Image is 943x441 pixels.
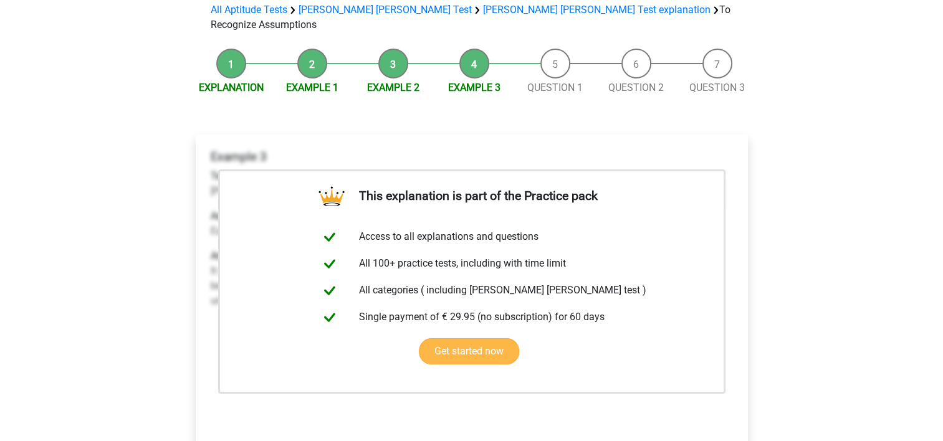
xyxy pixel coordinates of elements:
b: Answer [211,250,243,262]
p: [PERSON_NAME] should eat less chips to lose weight for the bike race [DATE]. [211,169,733,199]
p: Eating chips is the main reason [PERSON_NAME] isn't losing weight right now. [211,209,733,239]
a: Question 3 [689,82,745,93]
b: Assumption [211,210,264,222]
a: Explanation [199,82,264,93]
a: Example 3 [448,82,500,93]
a: Question 1 [527,82,583,93]
a: [PERSON_NAME] [PERSON_NAME] Test [299,4,472,16]
a: All Aptitude Tests [211,4,287,16]
b: Text [211,170,229,182]
div: To Recognize Assumptions [206,2,738,32]
a: Example 1 [286,82,338,93]
a: [PERSON_NAME] [PERSON_NAME] Test explanation [483,4,711,16]
a: Question 2 [608,82,664,93]
a: Example 2 [367,82,419,93]
a: Get started now [419,338,519,364]
b: Example 3 [211,149,267,164]
p: It doesn't need to be assumed that eating chips are the main reason [PERSON_NAME] doesn't lose we... [211,249,733,308]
